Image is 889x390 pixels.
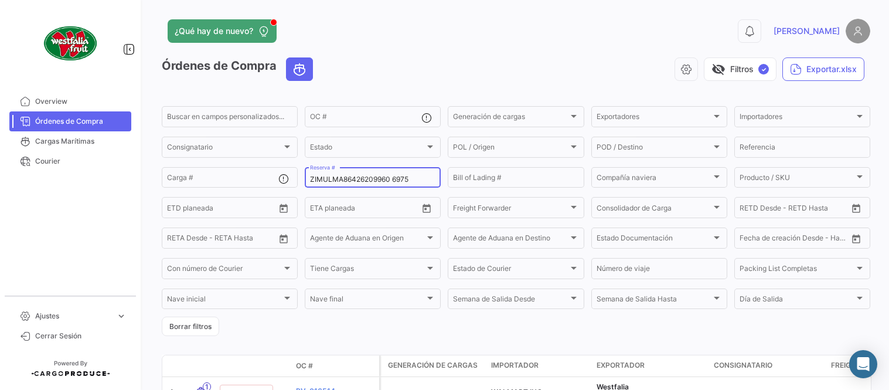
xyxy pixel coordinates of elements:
span: Overview [35,96,127,107]
datatable-header-cell: Generación de cargas [381,355,486,377]
datatable-header-cell: Estado Doc. [215,361,291,371]
input: Desde [740,205,761,213]
span: Consolidador de Carga [597,205,711,213]
button: Open calendar [847,199,865,217]
span: Ajustes [35,311,111,321]
input: Hasta [196,236,248,244]
span: Generación de cargas [388,360,478,371]
datatable-header-cell: Importador [486,355,592,377]
span: ¿Qué hay de nuevo? [175,25,253,37]
img: client-50.png [41,14,100,73]
button: Open calendar [418,199,435,217]
a: Courier [9,151,131,171]
span: Agente de Aduana en Origen [310,236,425,244]
input: Desde [740,236,761,244]
img: placeholder-user.png [846,19,870,43]
datatable-header-cell: Exportador [592,355,709,377]
span: Estado [310,145,425,153]
input: Hasta [339,205,391,213]
span: Agente de Aduana en Destino [453,236,568,244]
span: Cargas Marítimas [35,136,127,147]
span: Cerrar Sesión [35,331,127,341]
span: Con número de Courier [167,266,282,274]
input: Hasta [769,205,820,213]
button: ¿Qué hay de nuevo? [168,19,277,43]
span: Courier [35,156,127,167]
span: Producto / SKU [740,175,854,184]
button: Open calendar [275,199,292,217]
span: Semana de Salida Hasta [597,297,711,305]
button: Exportar.xlsx [782,57,864,81]
span: Generación de cargas [453,114,568,123]
a: Cargas Marítimas [9,131,131,151]
button: Borrar filtros [162,317,219,336]
span: Consignatario [714,360,772,371]
datatable-header-cell: Modo de Transporte [186,361,215,371]
span: Exportador [597,360,645,371]
button: Open calendar [847,230,865,247]
button: Ocean [287,58,312,80]
span: Compañía naviera [597,175,711,184]
input: Desde [167,205,188,213]
input: Hasta [196,205,248,213]
span: Estado Documentación [597,236,711,244]
span: Día de Salida [740,297,854,305]
div: Open Intercom Messenger [849,350,877,378]
span: Estado de Courier [453,266,568,274]
span: Exportadores [597,114,711,123]
button: Open calendar [275,230,292,247]
input: Desde [310,205,331,213]
span: OC # [296,361,313,371]
span: visibility_off [711,62,725,76]
span: Semana de Salida Desde [453,297,568,305]
input: Desde [167,236,188,244]
span: Importadores [740,114,854,123]
input: Hasta [769,236,820,244]
span: Órdenes de Compra [35,116,127,127]
span: Nave final [310,297,425,305]
span: [PERSON_NAME] [774,25,840,37]
span: POD / Destino [597,145,711,153]
datatable-header-cell: OC # [291,356,379,376]
a: Órdenes de Compra [9,111,131,131]
datatable-header-cell: Consignatario [709,355,826,377]
span: Consignatario [167,145,282,153]
span: ✓ [758,64,769,74]
a: Overview [9,91,131,111]
span: Freight Forwarder [453,205,568,213]
h3: Órdenes de Compra [162,57,316,81]
button: visibility_offFiltros✓ [704,57,776,81]
span: Nave inicial [167,297,282,305]
span: Tiene Cargas [310,266,425,274]
span: POL / Origen [453,145,568,153]
span: Packing List Completas [740,266,854,274]
span: expand_more [116,311,127,321]
span: Importador [491,360,539,371]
